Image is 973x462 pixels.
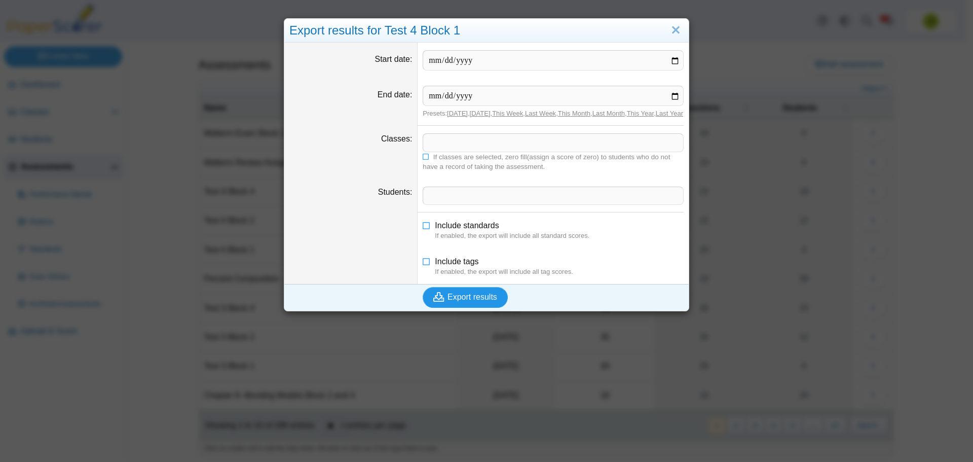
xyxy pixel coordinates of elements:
span: Include standards [435,221,499,230]
label: Students [378,188,413,196]
label: Start date [375,55,413,63]
dfn: If enabled, the export will include all standard scores. [435,231,684,240]
span: Export results [447,293,497,301]
tags: ​ [423,187,684,205]
a: This Month [558,110,590,117]
div: Presets: , , , , , , , [423,109,684,118]
a: Last Month [592,110,625,117]
a: This Week [492,110,523,117]
div: Export results for Test 4 Block 1 [284,19,689,43]
label: Classes [381,134,412,143]
a: [DATE] [447,110,468,117]
tags: ​ [423,133,684,152]
dfn: If enabled, the export will include all tag scores. [435,267,684,276]
a: Last Week [525,110,556,117]
a: Close [668,22,684,39]
label: End date [378,90,413,99]
button: Export results [423,287,508,307]
a: [DATE] [470,110,491,117]
a: This Year [627,110,654,117]
a: Last Year [656,110,683,117]
span: If classes are selected, zero fill(assign a score of zero) to students who do not have a record o... [423,153,670,170]
span: Include tags [435,257,478,266]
